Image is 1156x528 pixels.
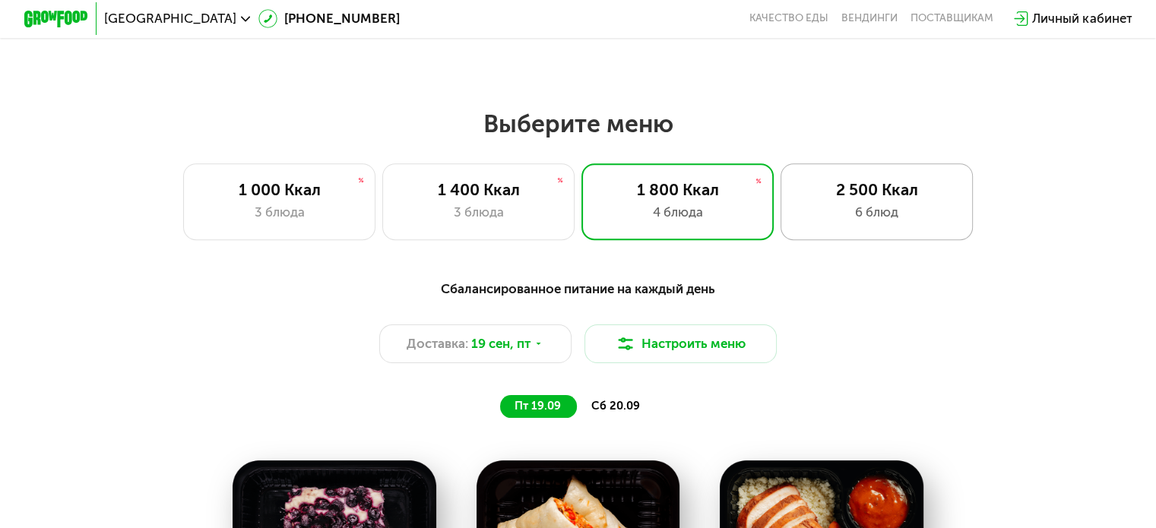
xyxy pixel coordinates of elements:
[258,9,400,28] a: [PHONE_NUMBER]
[584,324,778,363] button: Настроить меню
[399,203,558,222] div: 3 блюда
[407,334,468,353] span: Доставка:
[598,203,757,222] div: 4 блюда
[52,109,1105,139] h2: Выберите меню
[515,399,561,413] span: пт 19.09
[103,279,1053,299] div: Сбалансированное питание на каждый день
[104,12,236,25] span: [GEOGRAPHIC_DATA]
[797,180,956,199] div: 2 500 Ккал
[591,399,640,413] span: сб 20.09
[598,180,757,199] div: 1 800 Ккал
[911,12,993,25] div: поставщикам
[471,334,530,353] span: 19 сен, пт
[200,180,359,199] div: 1 000 Ккал
[200,203,359,222] div: 3 блюда
[1032,9,1132,28] div: Личный кабинет
[749,12,828,25] a: Качество еды
[399,180,558,199] div: 1 400 Ккал
[797,203,956,222] div: 6 блюд
[841,12,898,25] a: Вендинги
